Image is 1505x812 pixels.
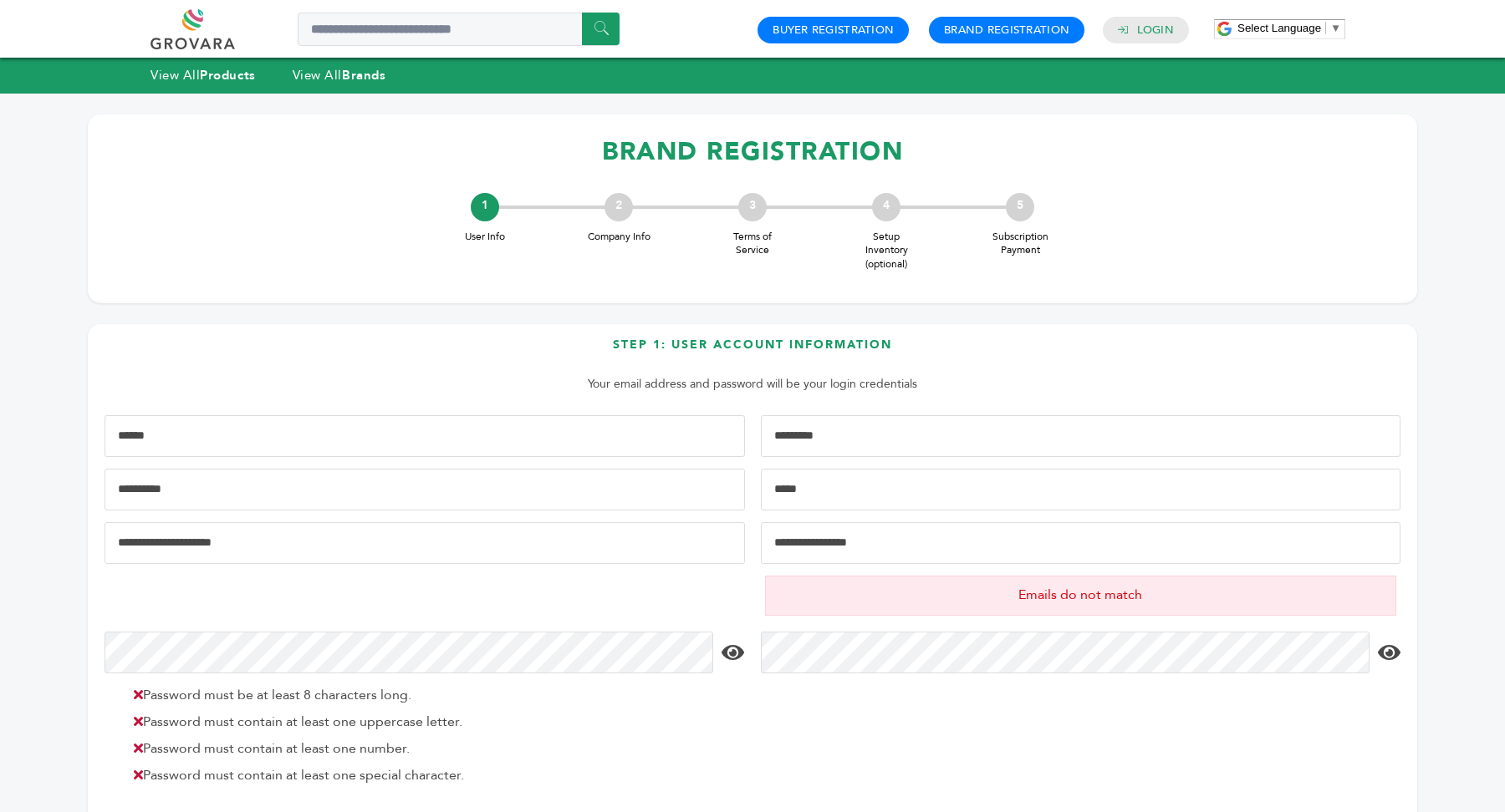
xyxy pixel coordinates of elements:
input: Confirm Password* [761,632,1370,673]
span: ​ [1325,22,1326,34]
strong: Products [200,67,255,84]
h3: Step 1: User Account Information [105,337,1400,366]
input: First Name* [105,415,745,457]
input: Confirm Email Address* [761,522,1401,564]
li: Password must contain at least one number. [125,738,741,759]
span: Terms of Service [719,230,786,258]
div: 3 [738,193,767,221]
span: Company Info [585,230,652,244]
span: User Info [451,230,518,244]
a: Brand Registration [944,23,1069,38]
a: Select Language​ [1237,22,1341,34]
a: View AllBrands [293,67,386,84]
input: Search a product or brand... [298,13,620,46]
a: View AllProducts [150,67,256,84]
input: Last Name* [761,415,1401,457]
div: 4 [872,193,900,221]
li: Password must contain at least one uppercase letter. [125,712,741,732]
li: Password must be at least 8 characters long. [125,685,741,705]
p: Emails do not match [765,576,1397,616]
p: Your email address and password will be your login credentials [113,374,1392,394]
div: 5 [1006,193,1034,221]
h1: BRAND REGISTRATION [105,127,1400,176]
a: Login [1137,23,1174,38]
div: 1 [471,193,499,221]
input: Mobile Phone Number [105,469,745,510]
li: Password must contain at least one special character. [125,765,741,785]
strong: Brands [342,67,385,84]
a: Buyer Registration [773,23,894,38]
input: Email Address* [105,522,745,564]
div: 2 [605,193,633,221]
span: Select Language [1237,22,1321,34]
span: ▼ [1330,22,1341,34]
span: Setup Inventory (optional) [853,230,920,272]
input: Job Title* [761,469,1401,510]
input: Password* [105,632,713,673]
span: Subscription Payment [987,230,1053,258]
